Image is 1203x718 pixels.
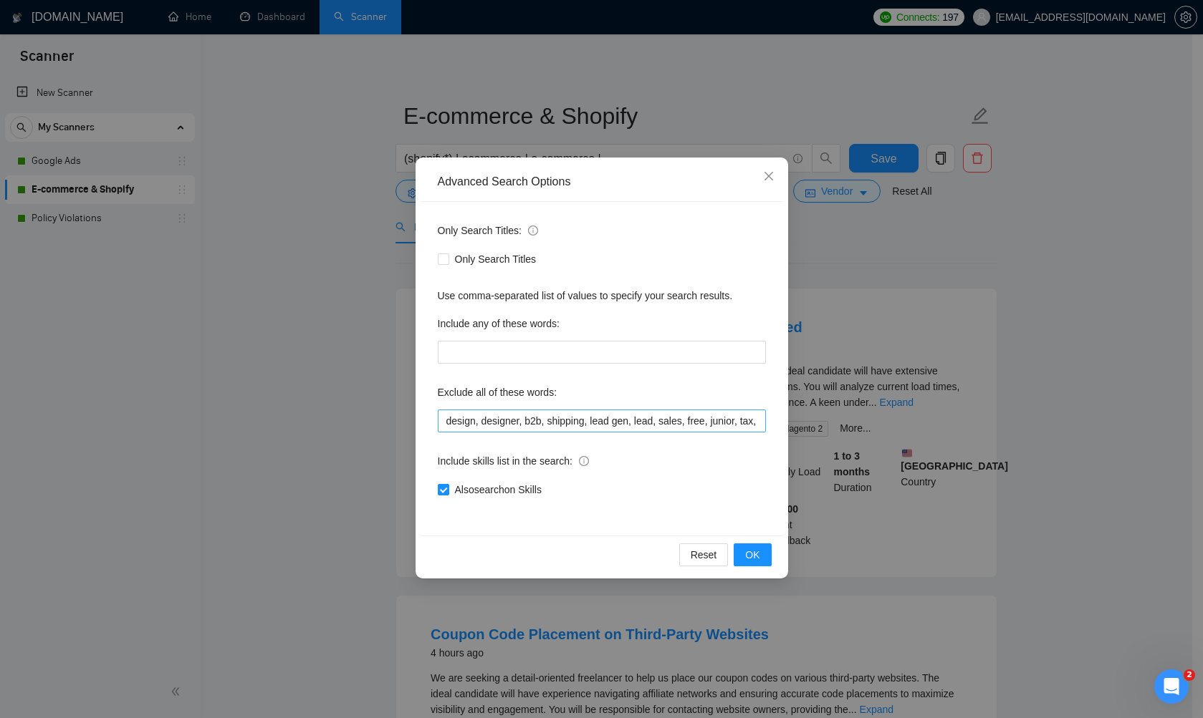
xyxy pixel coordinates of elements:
span: Only Search Titles [449,251,542,267]
button: Close [749,157,788,196]
span: info-circle [579,456,589,466]
button: OK [734,543,771,566]
span: OK [745,547,759,563]
span: close [763,170,775,182]
button: Reset [679,543,729,566]
span: Also search on Skills [449,482,547,498]
iframe: Intercom live chat [1154,669,1189,704]
div: Advanced Search Options [438,174,766,190]
div: Use comma-separated list of values to specify your search results. [438,288,766,304]
span: 2 [1184,669,1195,681]
span: Reset [691,547,717,563]
span: info-circle [528,225,538,236]
span: Include skills list in the search: [438,453,589,469]
label: Exclude all of these words: [438,381,557,404]
label: Include any of these words: [438,312,560,335]
span: Only Search Titles: [438,223,538,238]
